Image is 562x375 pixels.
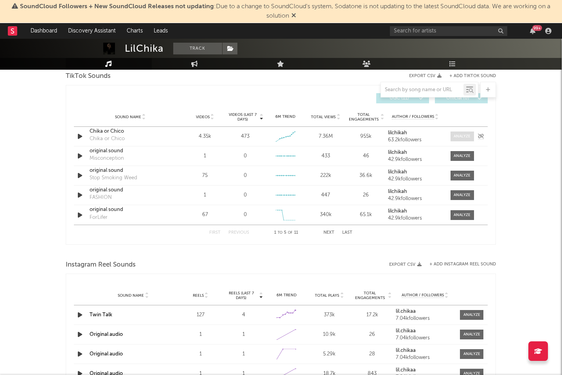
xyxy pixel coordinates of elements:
div: + Add Instagram Reel Sound [422,262,496,267]
div: Misconception [90,155,124,162]
span: Dismiss [291,13,296,19]
span: Total Views [311,115,336,119]
button: Track [173,43,222,54]
div: 0 [244,152,247,160]
span: Author / Followers [392,114,434,119]
div: 1 [181,331,220,339]
strong: lil.chikaa [396,328,416,334]
a: Twin Talk [90,312,112,317]
button: Export CSV [409,74,442,78]
span: Sound Name [115,115,141,119]
div: 373k [310,311,349,319]
span: Videos [196,115,210,119]
div: FASHION [90,194,112,202]
span: Reels (last 7 days) [224,291,259,300]
strong: lil.chikaa [396,368,416,373]
span: SoundCloud Followers + New SoundCloud Releases not updating [20,4,214,10]
button: Next [323,231,334,235]
span: UGC ( 11 ) [381,96,417,101]
div: 26 [353,331,392,339]
a: Leads [148,23,173,39]
div: 222k [307,172,344,180]
span: Official ( 0 ) [440,96,476,101]
a: original sound [90,167,171,175]
a: original sound [90,186,171,194]
div: 0 [244,191,247,199]
div: 42.9k followers [388,216,442,221]
div: 65.1k [348,211,384,219]
div: 7.04k followers [396,335,454,341]
a: lil.chikaa [396,348,454,353]
strong: lil.chikaa [396,348,416,353]
a: lil.chikaa [396,368,454,373]
div: Chika or Chico [90,135,125,143]
a: lilchikah [388,150,442,155]
div: 99 + [532,25,542,31]
input: Search by song name or URL [381,87,463,93]
div: 46 [348,152,384,160]
div: 5.29k [310,350,349,358]
div: 7.04k followers [396,355,454,361]
div: 433 [307,152,344,160]
div: 1 5 11 [265,228,308,238]
a: Chika or Chico [90,128,171,135]
div: 17.2k [353,311,392,319]
a: Discovery Assistant [63,23,121,39]
span: to [278,231,282,234]
div: 42.9k followers [388,196,442,202]
button: + Add Instagram Reel Sound [429,262,496,267]
a: lilchikah [388,169,442,175]
button: + Add TikTok Sound [442,74,496,78]
div: 7.04k followers [396,316,454,321]
span: Reels [193,293,204,298]
strong: lil.chikaa [396,309,416,314]
div: 10.9k [310,331,349,339]
button: Previous [228,231,249,235]
strong: lilchikah [388,189,407,194]
input: Search for artists [390,26,507,36]
span: of [288,231,293,234]
a: lil.chikaa [396,328,454,334]
button: Official(0) [435,93,488,103]
div: 63.2k followers [388,137,442,143]
div: 36.6k [348,172,384,180]
a: Dashboard [25,23,63,39]
div: 955k [348,133,384,141]
span: Instagram Reel Sounds [66,260,136,270]
div: LilChika [125,43,163,54]
div: 6M Trend [267,114,303,120]
div: 6M Trend [267,292,306,298]
div: 4 [224,311,263,319]
button: 99+ [530,28,535,34]
div: 1 [224,350,263,358]
div: 340k [307,211,344,219]
button: First [209,231,221,235]
div: 1 [187,191,223,199]
div: 0 [244,172,247,180]
span: Total Plays [315,293,339,298]
span: Videos (last 7 days) [227,112,259,122]
strong: lilchikah [388,130,407,135]
strong: lilchikah [388,209,407,214]
div: 1 [224,331,263,339]
a: lilchikah [388,209,442,214]
a: original sound [90,206,171,214]
div: Stop Smoking Weed [90,174,137,182]
a: Original audio [90,332,123,337]
div: ForLifer [90,214,108,222]
span: : Due to a change to SoundCloud's system, Sodatone is not updating to the latest SoundCloud data.... [20,4,550,19]
a: lilchikah [388,189,442,195]
a: lilchikah [388,130,442,136]
button: Export CSV [389,262,422,267]
a: Original audio [90,352,123,357]
span: TikTok Sounds [66,72,111,81]
button: UGC(11) [376,93,429,103]
div: 447 [307,191,344,199]
a: Charts [121,23,148,39]
div: 67 [187,211,223,219]
div: 28 [353,350,392,358]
